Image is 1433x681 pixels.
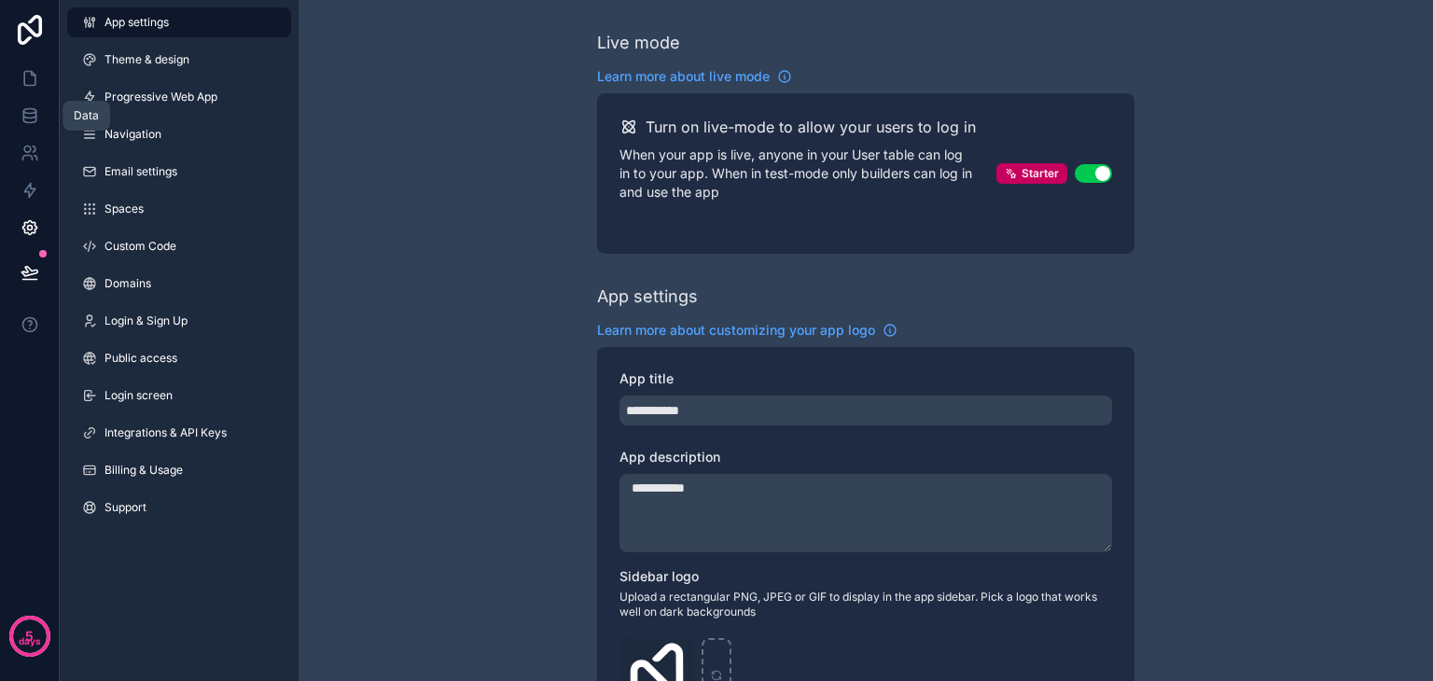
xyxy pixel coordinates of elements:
a: App settings [67,7,291,37]
a: Custom Code [67,231,291,261]
a: Support [67,493,291,522]
a: Progressive Web App [67,82,291,112]
a: Theme & design [67,45,291,75]
span: Custom Code [104,239,176,254]
p: days [19,634,41,649]
a: Billing & Usage [67,455,291,485]
span: Sidebar logo [619,568,699,584]
a: Spaces [67,194,291,224]
a: Login & Sign Up [67,306,291,336]
a: Domains [67,269,291,299]
span: Email settings [104,164,177,179]
a: Learn more about live mode [597,67,792,86]
span: Integrations & API Keys [104,425,227,440]
div: App settings [597,284,698,310]
span: App title [619,370,674,386]
span: Support [104,500,146,515]
span: Learn more about live mode [597,67,770,86]
h2: Turn on live-mode to allow your users to log in [646,116,976,138]
p: 5 [25,627,34,646]
span: Login & Sign Up [104,313,188,328]
div: Data [74,108,99,123]
span: Spaces [104,202,144,216]
a: Public access [67,343,291,373]
span: Starter [1022,166,1059,181]
span: Navigation [104,127,161,142]
span: Login screen [104,388,173,403]
a: Learn more about customizing your app logo [597,321,897,340]
span: Progressive Web App [104,90,217,104]
p: When your app is live, anyone in your User table can log in to your app. When in test-mode only b... [619,146,996,202]
span: Theme & design [104,52,189,67]
span: Upload a rectangular PNG, JPEG or GIF to display in the app sidebar. Pick a logo that works well ... [619,590,1112,619]
span: App settings [104,15,169,30]
a: Integrations & API Keys [67,418,291,448]
a: Login screen [67,381,291,410]
span: App description [619,449,720,465]
a: Email settings [67,157,291,187]
span: Public access [104,351,177,366]
a: Navigation [67,119,291,149]
div: Live mode [597,30,680,56]
span: Billing & Usage [104,463,183,478]
span: Learn more about customizing your app logo [597,321,875,340]
span: Domains [104,276,151,291]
